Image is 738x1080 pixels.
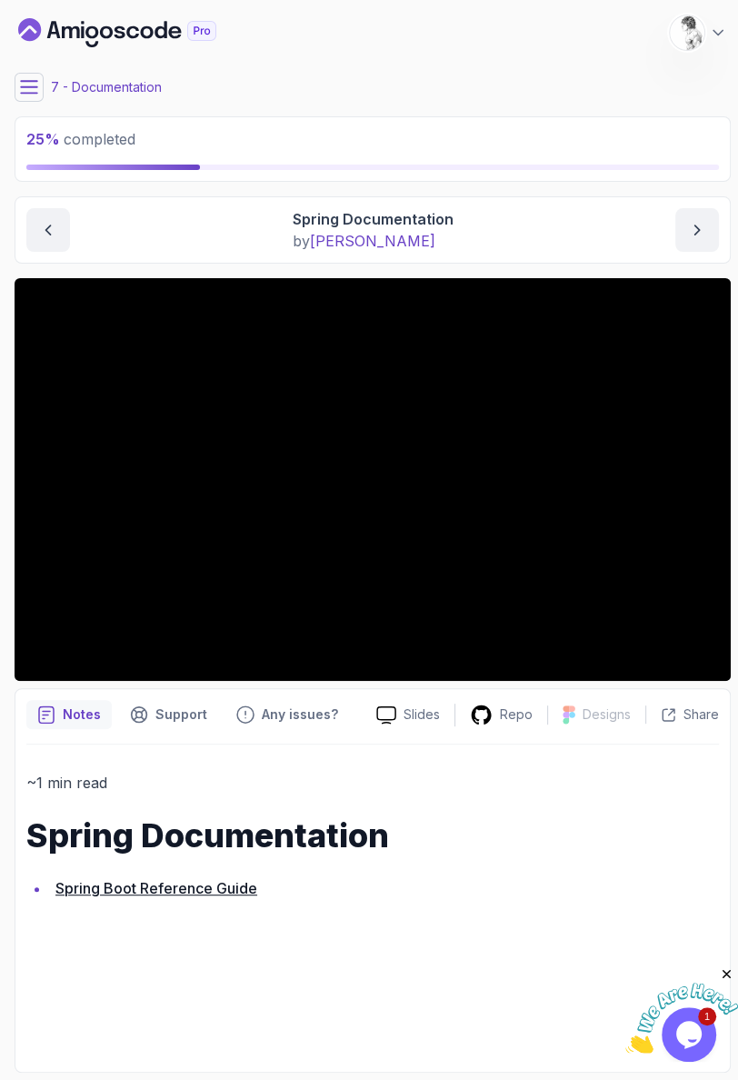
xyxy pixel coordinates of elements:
p: Support [155,705,207,724]
iframe: 2 - Spring Documentation [15,278,731,681]
button: Share [645,705,719,724]
p: by [293,230,454,252]
button: Support button [119,700,218,729]
p: Any issues? [262,705,338,724]
p: Spring Documentation [293,208,454,230]
span: 25 % [26,130,60,148]
h1: Spring Documentation [26,817,719,854]
a: Spring Boot Reference Guide [55,879,257,897]
p: Repo [500,705,533,724]
span: [PERSON_NAME] [310,232,435,250]
a: Dashboard [18,18,258,47]
button: notes button [26,700,112,729]
p: ~1 min read [26,770,719,795]
p: Share [683,705,719,724]
a: Slides [362,705,454,725]
button: Feedback button [225,700,349,729]
a: Repo [455,704,547,726]
p: Slides [404,705,440,724]
button: user profile image [669,15,727,51]
button: previous content [26,208,70,252]
iframe: chat widget [625,966,738,1053]
p: Designs [583,705,631,724]
p: 7 - Documentation [51,78,162,96]
span: completed [26,130,135,148]
button: next content [675,208,719,252]
p: Notes [63,705,101,724]
img: user profile image [670,15,704,50]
